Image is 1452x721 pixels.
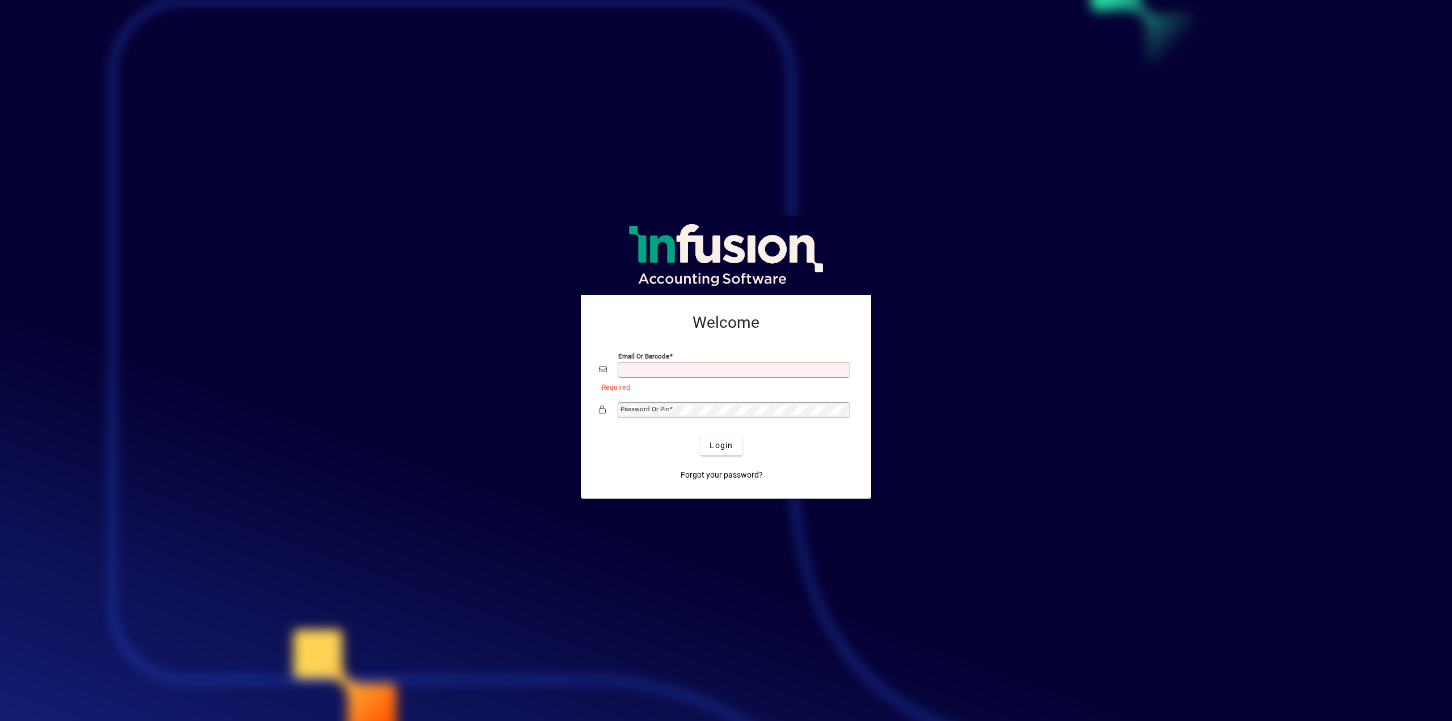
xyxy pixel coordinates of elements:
[710,440,733,452] span: Login
[700,435,742,456] button: Login
[681,469,763,481] span: Forgot your password?
[618,352,669,360] mat-label: Email or Barcode
[599,313,853,332] h2: Welcome
[676,465,767,485] a: Forgot your password?
[621,405,669,413] mat-label: Password or Pin
[602,381,844,393] mat-error: Required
